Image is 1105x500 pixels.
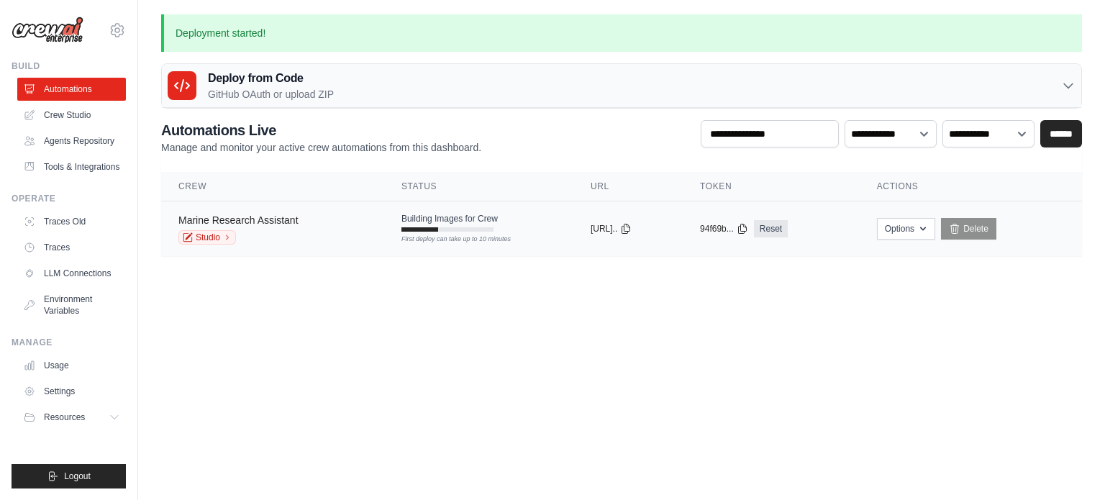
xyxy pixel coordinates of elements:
[17,155,126,178] a: Tools & Integrations
[700,223,748,235] button: 94f69b...
[683,172,860,201] th: Token
[941,218,996,240] a: Delete
[17,288,126,322] a: Environment Variables
[161,172,384,201] th: Crew
[17,78,126,101] a: Automations
[17,210,126,233] a: Traces Old
[44,412,85,423] span: Resources
[208,87,334,101] p: GitHub OAuth or upload ZIP
[12,60,126,72] div: Build
[384,172,573,201] th: Status
[877,218,935,240] button: Options
[178,214,299,226] a: Marine Research Assistant
[161,140,481,155] p: Manage and monitor your active crew automations from this dashboard.
[573,172,683,201] th: URL
[12,337,126,348] div: Manage
[754,220,788,237] a: Reset
[17,104,126,127] a: Crew Studio
[208,70,334,87] h3: Deploy from Code
[161,14,1082,52] p: Deployment started!
[17,236,126,259] a: Traces
[12,17,83,44] img: Logo
[17,380,126,403] a: Settings
[17,129,126,153] a: Agents Repository
[12,193,126,204] div: Operate
[161,120,481,140] h2: Automations Live
[178,230,236,245] a: Studio
[64,471,91,482] span: Logout
[12,464,126,488] button: Logout
[17,262,126,285] a: LLM Connections
[17,354,126,377] a: Usage
[401,235,494,245] div: First deploy can take up to 10 minutes
[860,172,1082,201] th: Actions
[17,406,126,429] button: Resources
[401,213,498,224] span: Building Images for Crew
